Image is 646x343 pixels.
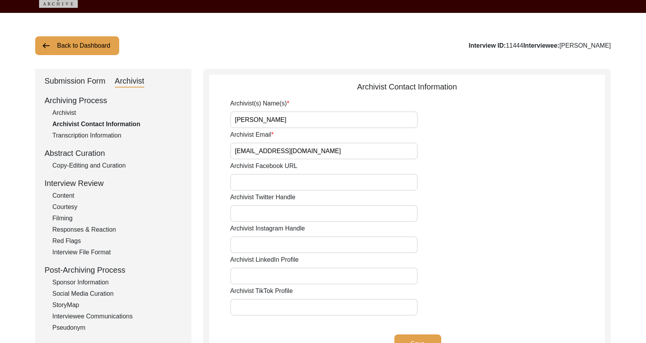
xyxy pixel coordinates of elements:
div: Responses & Reaction [52,225,182,234]
div: Archivist [115,75,145,88]
div: Pseudonym [52,323,182,332]
div: Content [52,191,182,200]
div: Red Flags [52,236,182,246]
div: Sponsor Information [52,278,182,287]
button: Back to Dashboard [35,36,119,55]
label: Archivist Twitter Handle [230,193,295,202]
div: Interview File Format [52,248,182,257]
label: Archivist TikTok Profile [230,286,293,296]
div: Filming [52,214,182,223]
div: Transcription Information [52,131,182,140]
div: Archivist Contact Information [52,120,182,129]
div: Copy-Editing and Curation [52,161,182,170]
div: Archivist [52,108,182,118]
img: arrow-left.png [41,41,51,50]
div: Interviewee Communications [52,312,182,321]
div: Archivist Contact Information [209,81,605,93]
div: Social Media Curation [52,289,182,298]
label: Archivist Instagram Handle [230,224,305,233]
div: 11444 [PERSON_NAME] [469,41,611,50]
label: Archivist(s) Name(s) [230,99,289,108]
div: Interview Review [45,177,182,189]
label: Archivist Email [230,130,274,139]
label: Archivist Facebook URL [230,161,297,171]
b: Interview ID: [469,42,506,49]
div: Post-Archiving Process [45,264,182,276]
label: Archivist LinkedIn Profile [230,255,299,264]
b: Interviewee: [523,42,559,49]
div: Archiving Process [45,95,182,106]
div: StoryMap [52,300,182,310]
div: Submission Form [45,75,106,88]
div: Courtesy [52,202,182,212]
div: Abstract Curation [45,147,182,159]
